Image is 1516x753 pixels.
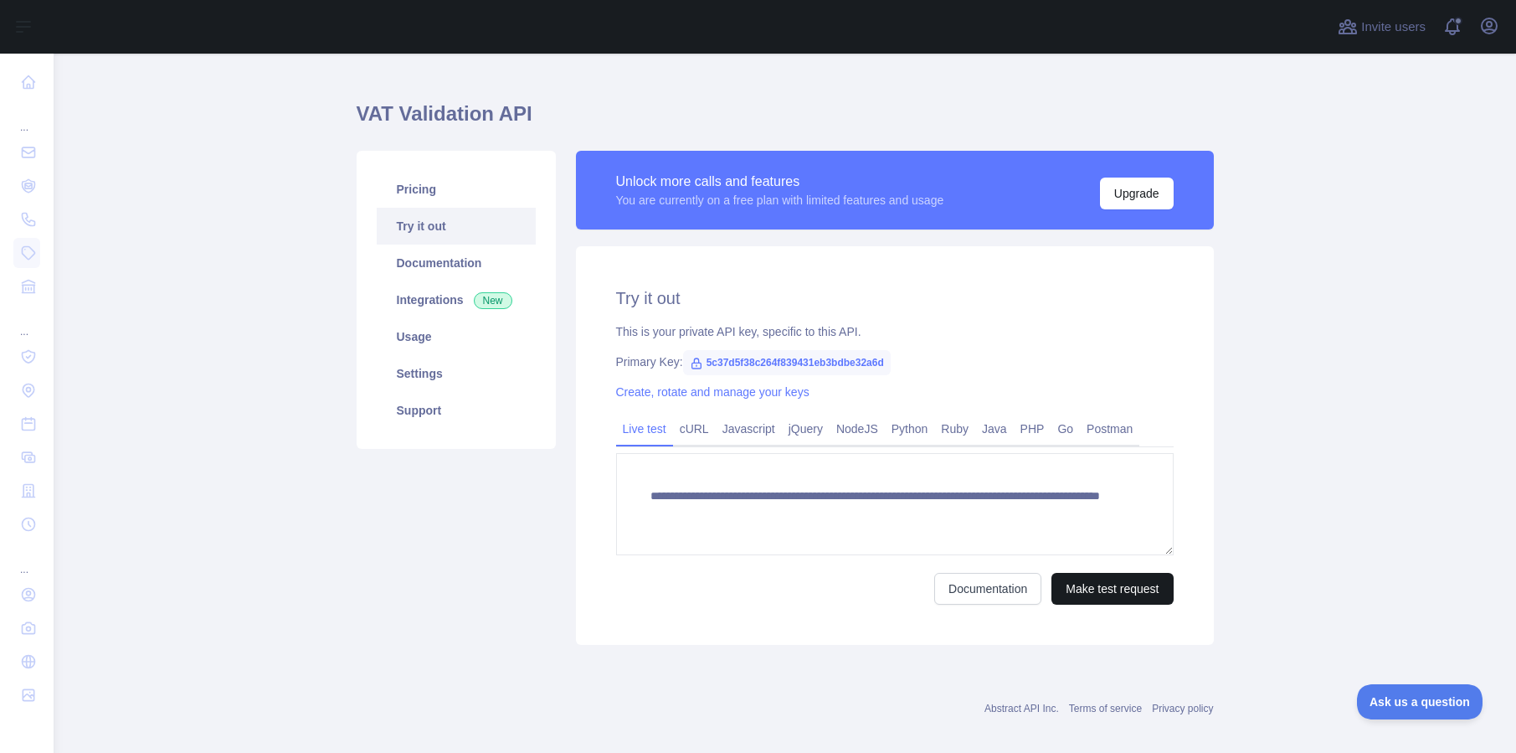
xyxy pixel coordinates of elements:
a: Python [885,415,935,442]
a: Usage [377,318,536,355]
a: Support [377,392,536,429]
a: Documentation [377,245,536,281]
a: Postman [1080,415,1139,442]
div: ... [13,305,40,338]
a: Settings [377,355,536,392]
span: Invite users [1361,18,1426,37]
a: Go [1051,415,1080,442]
a: Java [975,415,1014,442]
button: Make test request [1051,573,1173,605]
a: PHP [1014,415,1051,442]
a: Integrations New [377,281,536,318]
a: Documentation [934,573,1041,605]
div: ... [13,101,40,134]
iframe: Toggle Customer Support [1357,684,1483,719]
a: cURL [673,415,716,442]
a: Abstract API Inc. [984,703,1059,714]
a: Live test [616,415,673,442]
a: Javascript [716,415,782,442]
a: Terms of service [1069,703,1142,714]
h1: VAT Validation API [357,101,1214,141]
div: This is your private API key, specific to this API. [616,323,1174,340]
a: Privacy policy [1152,703,1213,714]
button: Upgrade [1100,178,1174,209]
span: New [474,292,512,309]
a: Create, rotate and manage your keys [616,385,809,399]
h2: Try it out [616,286,1174,310]
a: jQuery [782,415,830,442]
a: Try it out [377,208,536,245]
span: 5c37d5f38c264f839431eb3bdbe32a6d [683,350,891,375]
a: NodeJS [830,415,885,442]
div: Primary Key: [616,353,1174,370]
div: ... [13,543,40,576]
button: Invite users [1334,13,1429,40]
div: Unlock more calls and features [616,172,944,192]
div: You are currently on a free plan with limited features and usage [616,192,944,209]
a: Pricing [377,171,536,208]
a: Ruby [934,415,975,442]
